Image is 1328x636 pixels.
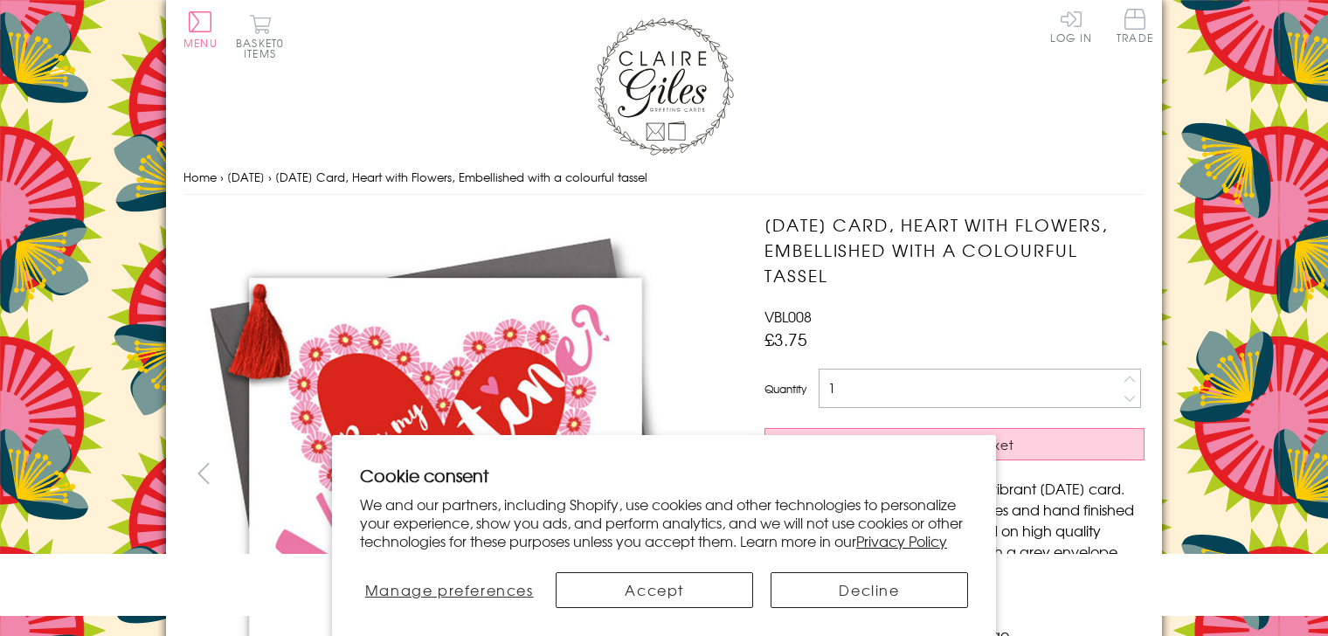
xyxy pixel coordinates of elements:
a: Trade [1117,9,1153,46]
img: Claire Giles Greetings Cards [594,17,734,156]
span: VBL008 [764,306,812,327]
a: [DATE] [227,169,265,185]
button: prev [183,453,223,493]
span: Manage preferences [365,579,534,600]
h2: Cookie consent [360,463,968,487]
button: Accept [556,572,753,608]
span: £3.75 [764,327,807,351]
span: 0 items [244,35,284,61]
span: › [268,169,272,185]
a: Privacy Policy [856,530,947,551]
span: Trade [1117,9,1153,43]
button: Basket0 items [236,14,284,59]
a: Home [183,169,217,185]
button: Decline [771,572,968,608]
span: Menu [183,35,218,51]
button: Menu [183,11,218,48]
span: [DATE] Card, Heart with Flowers, Embellished with a colourful tassel [275,169,647,185]
a: Log In [1050,9,1092,43]
button: Add to Basket [764,428,1145,460]
p: We and our partners, including Shopify, use cookies and other technologies to personalize your ex... [360,495,968,550]
span: › [220,169,224,185]
label: Quantity [764,381,806,397]
button: Manage preferences [360,572,538,608]
nav: breadcrumbs [183,160,1145,196]
h1: [DATE] Card, Heart with Flowers, Embellished with a colourful tassel [764,212,1145,287]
